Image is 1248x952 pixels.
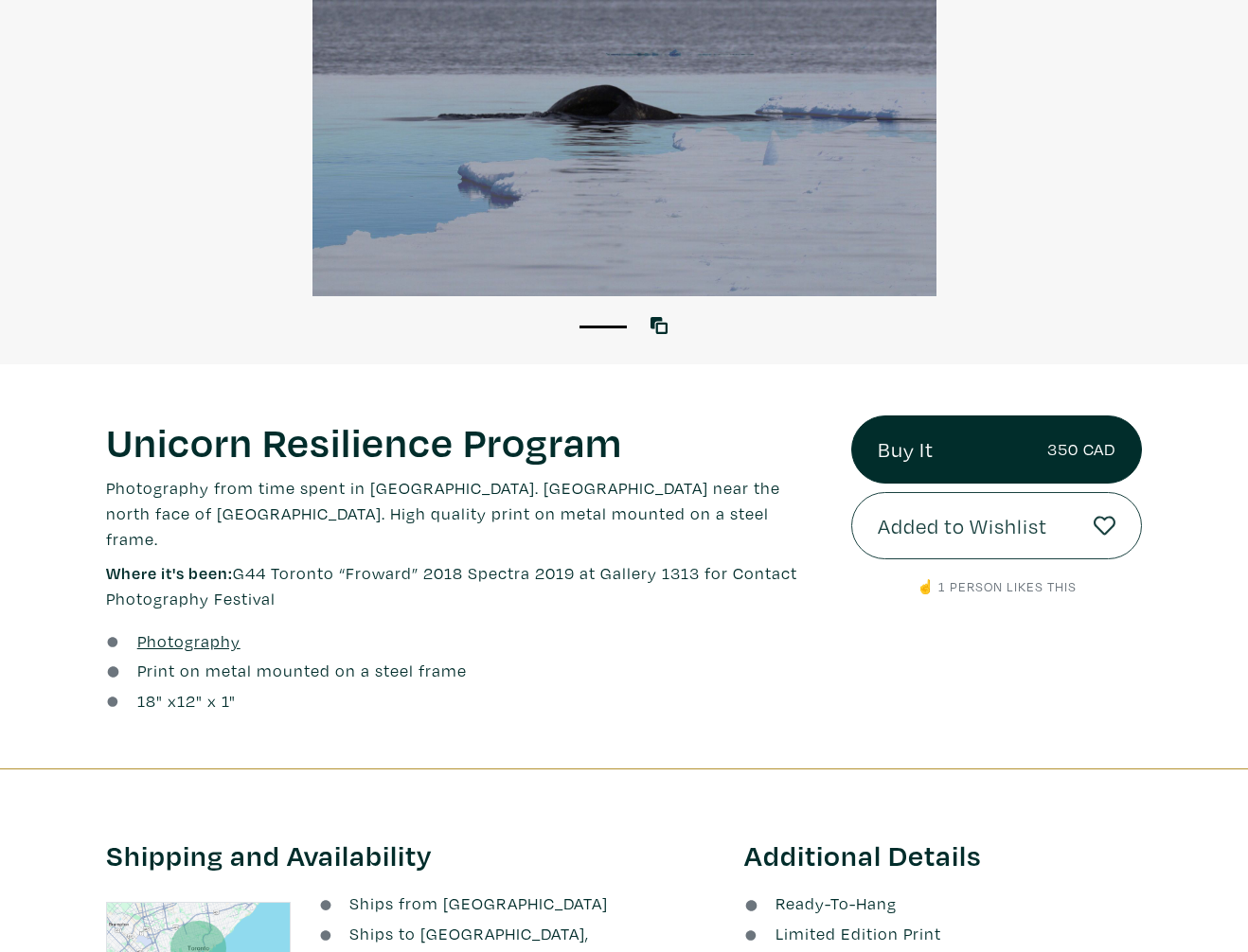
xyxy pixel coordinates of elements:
[319,890,716,916] li: Ships from [GEOGRAPHIC_DATA]
[106,415,822,467] h1: Unicorn Resilience Program
[177,690,196,712] span: 12
[137,690,156,712] span: 18
[137,658,467,683] a: Print on metal mounted on a steel frame
[851,576,1142,597] p: ☝️ 1 person likes this
[579,326,627,328] button: 1 of 1
[106,475,822,552] p: Photography from time spent in [GEOGRAPHIC_DATA]. [GEOGRAPHIC_DATA] near the north face of [GEOGR...
[106,837,716,873] h3: Shipping and Availability
[137,630,241,652] u: Photography
[744,921,1141,946] li: Limited Edition Print
[851,415,1142,484] a: Buy It350 CAD
[744,890,1141,916] li: Ready-To-Hang
[137,688,236,714] div: " x " x 1"
[744,837,1141,873] h3: Additional Details
[137,628,241,654] a: Photography
[851,492,1142,560] a: Added to Wishlist
[1047,436,1115,462] small: 350 CAD
[106,560,822,611] p: G44 Toronto “Froward” 2018 Spectra 2019 at Gallery 1313 for Contact Photography Festival
[106,562,233,584] span: Where it's been:
[878,510,1047,542] span: Added to Wishlist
